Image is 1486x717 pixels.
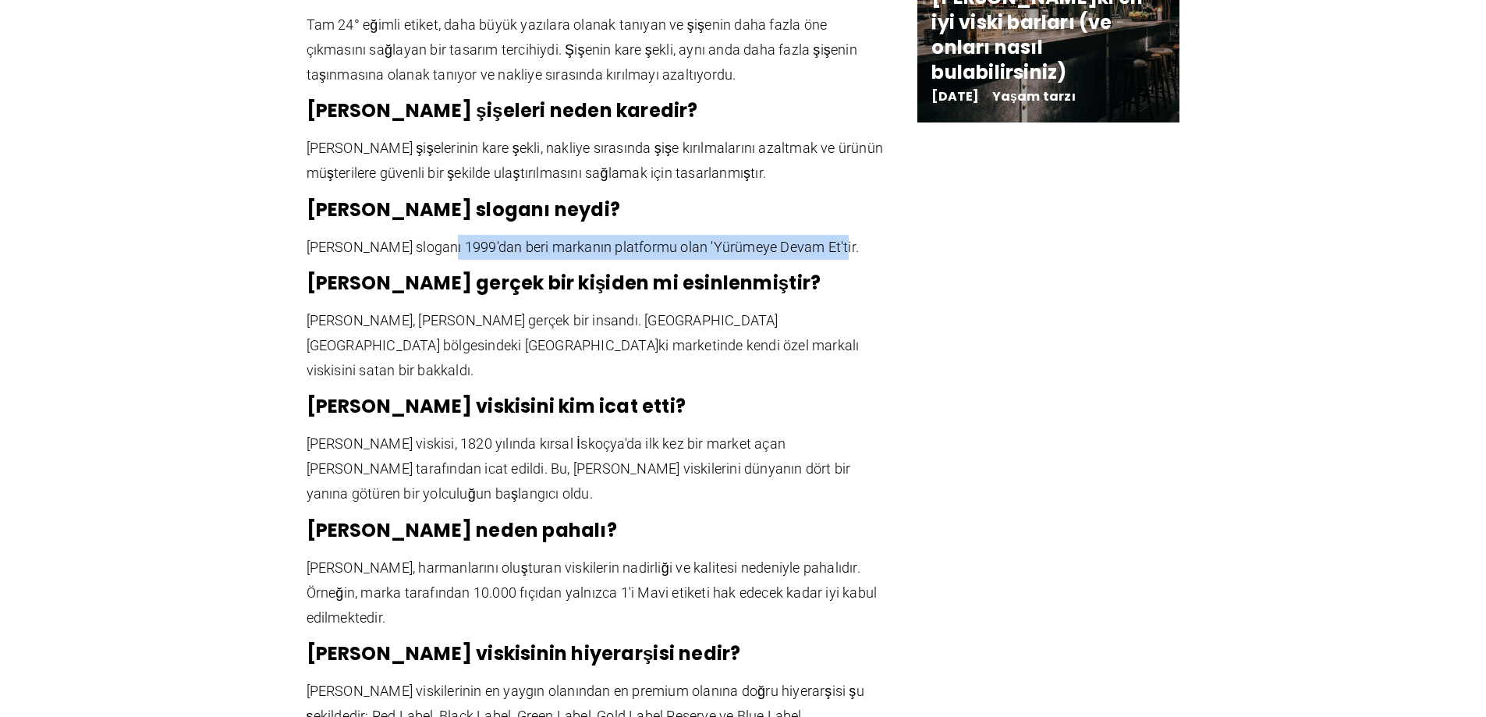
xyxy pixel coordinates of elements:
[307,435,851,502] font: [PERSON_NAME] viskisi, 1820 yılında kırsal İskoçya'da ilk kez bir market açan [PERSON_NAME] taraf...
[992,87,1076,105] a: Yaşam tarzı
[307,16,857,83] font: Tam 24° eğimli etiket, daha büyük yazılara olanak tanıyan ve şişenin daha fazla öne çıkmasını sağ...
[307,312,860,378] font: [PERSON_NAME], [PERSON_NAME] gerçek bir insandı. [GEOGRAPHIC_DATA] [GEOGRAPHIC_DATA] bölgesindeki...
[307,393,686,419] font: [PERSON_NAME] viskisini kim icat etti?
[307,197,621,222] font: [PERSON_NAME] sloganı neydi?
[307,641,741,666] font: [PERSON_NAME] viskisinin hiyerarşisi nedir?
[307,559,878,626] font: [PERSON_NAME], harmanlarını oluşturan viskilerin nadirliği ve kalitesi nedeniyle pahalıdır. Örneğ...
[307,98,698,123] font: [PERSON_NAME] şişeleri neden karedir?
[307,140,884,181] font: [PERSON_NAME] şişelerinin kare şekli, nakliye sırasında şişe kırılmalarını azaltmak ve ürünün müş...
[307,517,617,543] font: [PERSON_NAME] neden pahalı?
[307,270,821,296] font: [PERSON_NAME] gerçek bir kişiden mi esinlenmiştir?
[931,87,979,105] font: [DATE]
[307,239,860,255] font: [PERSON_NAME] sloganı 1999'dan beri markanın platformu olan 'Yürümeye Devam Et'tir.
